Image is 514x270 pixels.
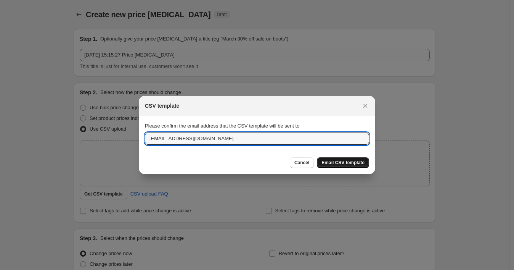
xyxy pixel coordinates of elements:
[294,160,309,166] span: Cancel
[290,157,314,168] button: Cancel
[360,100,371,111] button: Close
[321,160,365,166] span: Email CSV template
[317,157,369,168] button: Email CSV template
[145,102,179,110] h2: CSV template
[145,123,299,129] span: Please confirm the email address that the CSV template will be sent to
